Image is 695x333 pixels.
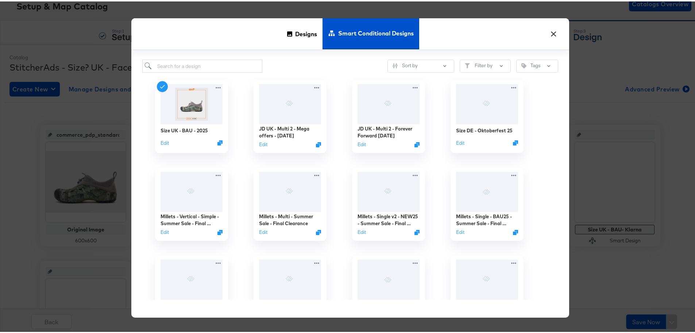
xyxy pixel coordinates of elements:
[516,58,558,71] button: TagTags
[393,62,398,67] svg: Sliders
[460,58,511,71] button: FilterFilter by
[254,79,327,152] div: JD UK - Multi 2 - Mega offers - [DATE]EditDuplicate
[465,62,470,67] svg: Filter
[259,212,321,225] div: Millets - Multi - Summer Sale - Final Clearance
[338,16,414,48] span: Smart Conditional Designs
[352,166,425,239] div: Millets - Single v2 - NEW25 - Summer Sale - Final ClearanceEditDuplicate
[161,83,223,123] img: JvYMAmaWogQToGsNPZycgg.jpg
[513,139,518,144] svg: Duplicate
[142,58,262,72] input: Search for a design
[352,79,425,152] div: JD UK - Multi 2 - Forever Forward [DATE]EditDuplicate
[161,138,169,145] button: Edit
[254,166,327,239] div: Millets - Multi - Summer Sale - Final ClearanceEditDuplicate
[358,212,420,225] div: Millets - Single v2 - NEW25 - Summer Sale - Final Clearance
[456,227,464,234] button: Edit
[217,228,223,234] svg: Duplicate
[316,141,321,146] svg: Duplicate
[155,166,228,239] div: Millets - Vertical - Simple - Summer Sale - Final ClearanceEditDuplicate
[521,62,526,67] svg: Tag
[456,212,518,225] div: Millets - Single - BAU25 - Summer Sale - Final Clearance
[414,141,420,146] svg: Duplicate
[155,79,228,152] div: Size UK - BAU - 2025EditDuplicate
[414,228,420,234] svg: Duplicate
[316,228,321,234] svg: Duplicate
[451,79,524,152] div: Size DE - Oktoberfest 25EditDuplicate
[161,212,223,225] div: Millets - Vertical - Simple - Summer Sale - Final Clearance
[217,139,223,144] svg: Duplicate
[295,16,317,48] span: Designs
[161,126,208,133] div: Size UK - BAU - 2025
[387,58,454,71] button: SlidersSort by
[358,227,366,234] button: Edit
[456,138,464,145] button: Edit
[259,227,267,234] button: Edit
[456,126,513,133] div: Size DE - Oktoberfest 25
[259,124,321,137] div: JD UK - Multi 2 - Mega offers - [DATE]
[547,24,560,37] button: ×
[259,140,267,147] button: Edit
[161,227,169,234] button: Edit
[451,166,524,239] div: Millets - Single - BAU25 - Summer Sale - Final ClearanceEditDuplicate
[513,228,518,234] svg: Duplicate
[358,124,420,137] div: JD UK - Multi 2 - Forever Forward [DATE]
[358,140,366,147] button: Edit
